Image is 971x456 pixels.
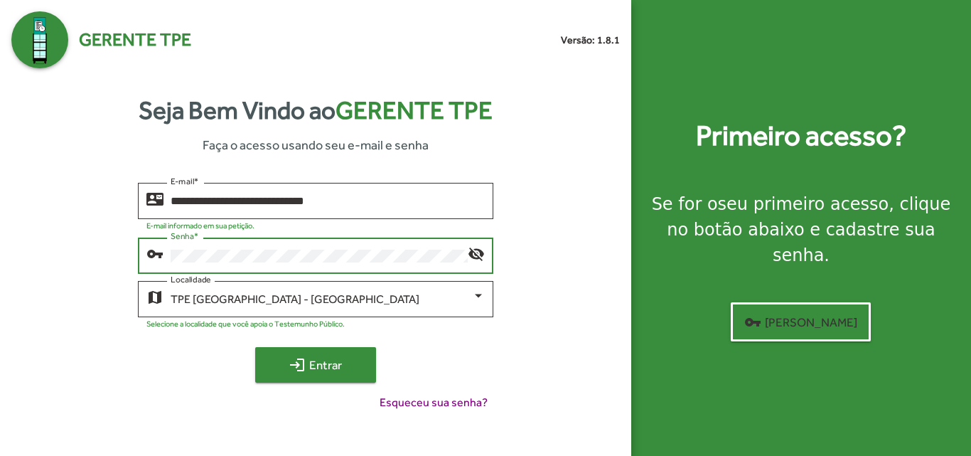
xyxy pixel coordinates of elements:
span: [PERSON_NAME] [744,309,857,335]
span: Entrar [268,352,363,378]
button: Entrar [255,347,376,383]
span: TPE [GEOGRAPHIC_DATA] - [GEOGRAPHIC_DATA] [171,292,419,306]
mat-hint: Selecione a localidade que você apoia o Testemunho Público. [146,319,345,328]
mat-icon: map [146,288,163,305]
strong: Seja Bem Vindo ao [139,92,493,129]
mat-icon: login [289,356,306,373]
mat-icon: vpn_key [146,245,163,262]
div: Se for o , clique no botão abaixo e cadastre sua senha. [648,191,954,268]
mat-icon: contact_mail [146,190,163,207]
span: Esqueceu sua senha? [380,394,488,411]
img: Logo Gerente [11,11,68,68]
span: Gerente TPE [79,26,191,53]
span: Gerente TPE [336,96,493,124]
mat-icon: visibility_off [468,245,485,262]
mat-hint: E-mail informado em sua petição. [146,221,254,230]
strong: Primeiro acesso? [696,115,906,157]
mat-icon: vpn_key [744,314,761,331]
small: Versão: 1.8.1 [561,33,620,48]
strong: seu primeiro acesso [718,194,889,214]
span: Faça o acesso usando seu e-mail e senha [203,135,429,154]
button: [PERSON_NAME] [731,302,871,341]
